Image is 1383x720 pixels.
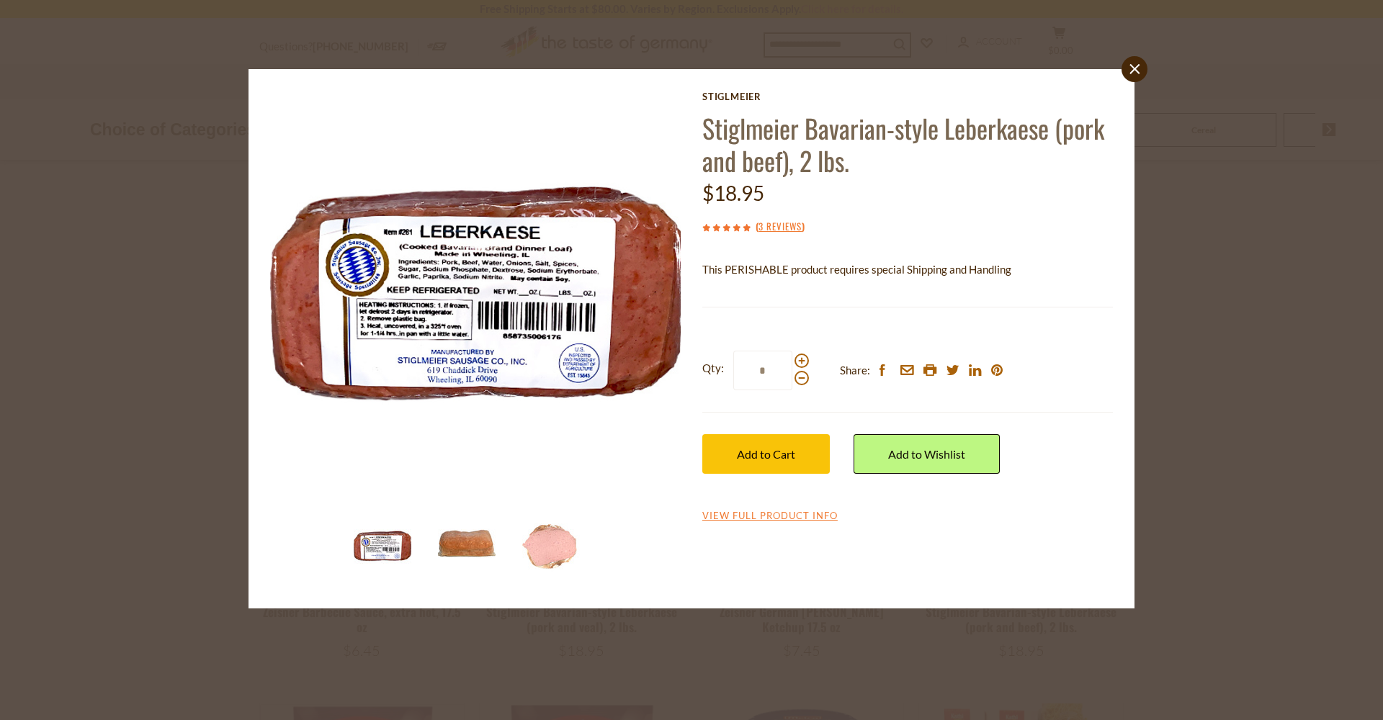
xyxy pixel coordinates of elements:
[737,447,795,461] span: Add to Cart
[756,219,805,233] span: ( )
[716,289,1113,307] li: We will ship this product in heat-protective packaging and ice.
[702,109,1104,179] a: Stiglmeier Bavarian-style Leberkaese (pork and beef), 2 lbs.
[840,361,870,379] span: Share:
[438,518,496,575] img: Stiglmeier Bavarian-style Leberkaese (pork and beef), 2 lbs.
[702,510,838,523] a: View Full Product Info
[702,359,724,377] strong: Qty:
[702,181,764,205] span: $18.95
[702,261,1113,279] p: This PERISHABLE product requires special Shipping and Handling
[522,518,580,575] img: Stiglmeier Bavarian-style Leberkaese (pork and beef), 2 lbs.
[702,434,830,474] button: Add to Cart
[758,219,802,235] a: 3 Reviews
[854,434,1000,474] a: Add to Wishlist
[702,91,1113,102] a: Stiglmeier
[270,91,681,502] img: Stiglmeier Bavarian-style Leberkaese (pork and beef), 2 lbs.
[354,518,411,575] img: Stiglmeier Bavarian-style Leberkaese (pork and beef), 2 lbs.
[733,351,792,390] input: Qty:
